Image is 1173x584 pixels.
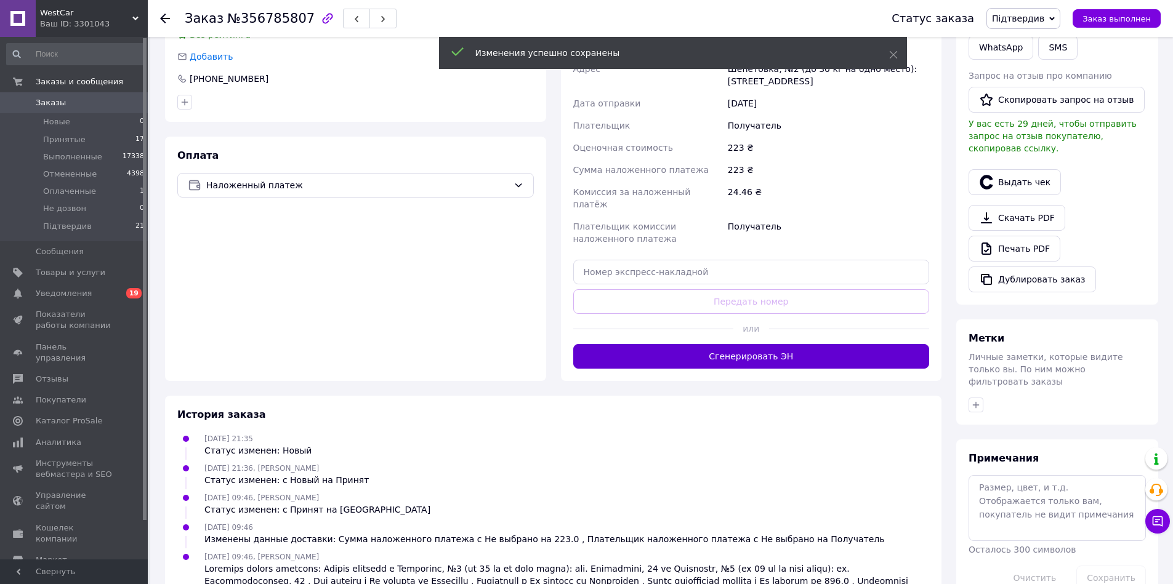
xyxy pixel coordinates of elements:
span: Плательщик комиссии наложенного платежа [573,222,677,244]
span: Підтвердив [992,14,1044,23]
div: Статус изменен: с Принят на [GEOGRAPHIC_DATA] [204,503,430,516]
a: Скачать PDF [969,205,1065,231]
span: Панель управления [36,342,114,364]
div: Статус заказа [892,12,974,25]
div: [DATE] [725,92,932,114]
span: Заказ [185,11,224,26]
span: Осталось 300 символов [969,545,1076,554]
span: Товары и услуги [36,267,105,278]
span: [DATE] 21:36, [PERSON_NAME] [204,464,319,473]
span: [DATE] 09:46, [PERSON_NAME] [204,553,319,561]
span: Примечания [969,452,1039,464]
span: Каталог ProSale [36,415,102,426]
span: 21 [135,221,144,232]
span: Адрес [573,64,600,74]
span: Запрос на отзыв про компанию [969,71,1112,81]
span: Заказ выполнен [1082,14,1151,23]
button: Сгенерировать ЭН [573,344,930,369]
span: Заказы [36,97,66,108]
span: Оплаченные [43,186,96,197]
button: Дублировать заказ [969,266,1096,292]
span: Сумма наложенного платежа [573,165,709,175]
div: 223 ₴ [725,137,932,159]
div: Изменены данные доставки: Сумма наложенного платежа с Не выбрано на 223.0 , Плательщик наложенног... [204,533,884,545]
span: Добавить [190,52,233,62]
div: Вернуться назад [160,12,170,25]
span: Покупатели [36,394,86,406]
span: Не дозвон [43,203,86,214]
div: Статус изменен: Новый [204,444,312,457]
span: [DATE] 09:46, [PERSON_NAME] [204,494,319,502]
div: Статус изменен: с Новый на Принят [204,474,369,486]
span: 0 [140,116,144,127]
span: Оплата [177,150,219,161]
span: Комиссия за наложенный платёж [573,187,691,209]
div: [PHONE_NUMBER] [188,73,270,85]
span: [DATE] 21:35 [204,434,253,443]
span: 19 [126,288,142,298]
span: Отмененные [43,169,97,180]
span: Оценочная стоимость [573,143,674,153]
span: 1 [140,186,144,197]
span: 17 [135,134,144,145]
span: Личные заметки, которые видите только вы. По ним можно фильтровать заказы [969,352,1123,386]
span: Метки [969,332,1004,344]
span: У вас есть 29 дней, чтобы отправить запрос на отзыв покупателю, скопировав ссылку. [969,119,1137,153]
span: Заказы и сообщения [36,76,123,87]
span: №356785807 [227,11,315,26]
div: Получатель [725,215,932,250]
span: 4398 [127,169,144,180]
a: Печать PDF [969,236,1060,262]
span: Управление сайтом [36,490,114,512]
span: [DATE] 09:46 [204,523,253,532]
span: или [733,322,769,335]
span: Кошелек компании [36,522,114,545]
span: Новые [43,116,70,127]
a: WhatsApp [969,35,1033,60]
span: Без рейтинга [190,30,251,39]
span: Маркет [36,554,67,566]
div: 24.46 ₴ [725,181,932,215]
span: Показатели работы компании [36,309,114,331]
span: Сообщения [36,246,84,257]
button: Скопировать запрос на отзыв [969,87,1145,113]
span: 0 [140,203,144,214]
input: Номер экспресс-накладной [573,260,930,284]
span: WestCar [40,7,132,18]
div: 223 ₴ [725,159,932,181]
button: Чат с покупателем [1145,509,1170,534]
span: Принятые [43,134,86,145]
span: Плательщик [573,121,631,130]
span: 17338 [123,151,144,162]
div: Изменения успешно сохранены [475,47,858,59]
div: Шепетовка, №2 (до 30 кг на одно место): [STREET_ADDRESS] [725,58,932,92]
button: Выдать чек [969,169,1061,195]
span: Підтвердив [43,221,92,232]
button: Заказ выполнен [1073,9,1161,28]
div: Получатель [725,114,932,137]
div: Ваш ID: 3301043 [40,18,148,30]
span: Выполненные [43,151,102,162]
span: Аналитика [36,437,81,448]
button: SMS [1038,35,1078,60]
span: История заказа [177,409,266,420]
span: Инструменты вебмастера и SEO [36,458,114,480]
span: Дата отправки [573,98,641,108]
input: Поиск [6,43,145,65]
span: Наложенный платеж [206,178,509,192]
span: Уведомления [36,288,92,299]
span: Отзывы [36,374,68,385]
